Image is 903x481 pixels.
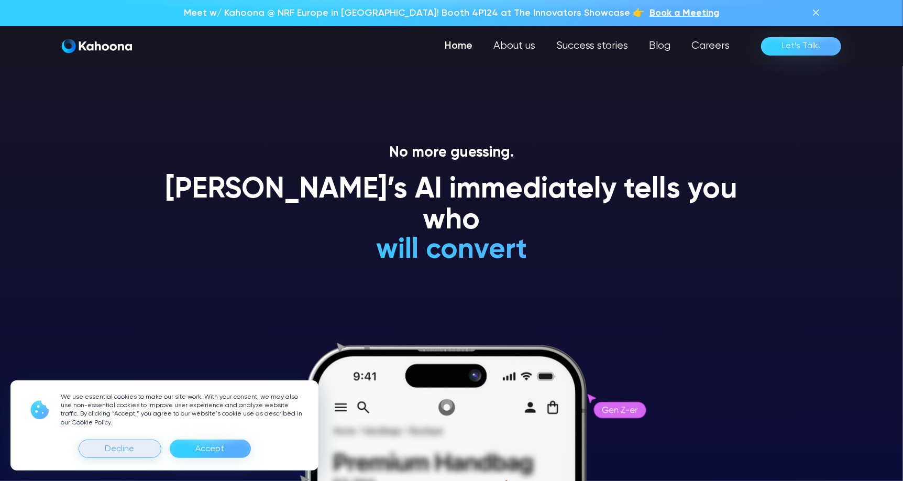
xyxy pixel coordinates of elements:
img: Kahoona logo white [62,39,132,53]
p: Meet w/ Kahoona @ NRF Europe in [GEOGRAPHIC_DATA]! Booth 4P124 at The Innovators Showcase 👉 [184,6,644,20]
div: Let’s Talk! [782,38,820,54]
div: Accept [170,440,251,458]
h1: [PERSON_NAME]’s AI immediately tells you who [153,174,750,237]
div: Decline [105,441,135,457]
a: home [62,39,132,54]
g: Gen Z-er [603,407,638,413]
div: Decline [79,440,161,458]
p: No more guessing. [153,144,750,162]
span: Book a Meeting [649,8,719,18]
div: Accept [196,441,225,457]
a: Home [434,36,483,57]
a: Blog [638,36,681,57]
a: Book a Meeting [649,6,719,20]
h1: will convert [298,235,606,266]
a: Success stories [546,36,638,57]
a: Let’s Talk! [761,37,841,56]
a: Careers [681,36,740,57]
a: About us [483,36,546,57]
p: We use essential cookies to make our site work. With your consent, we may also use non-essential ... [61,393,306,427]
